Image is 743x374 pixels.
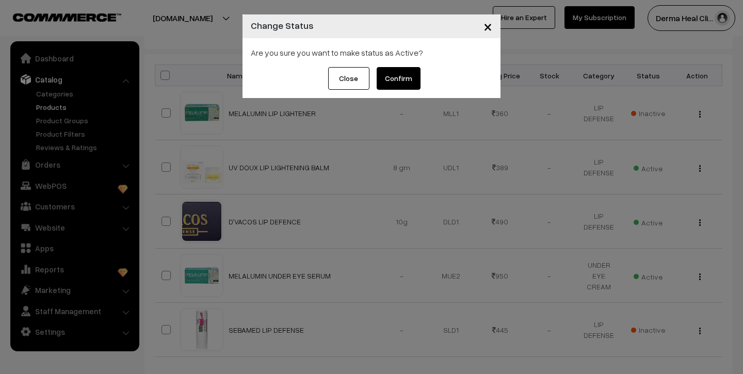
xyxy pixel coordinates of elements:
[475,10,500,42] button: Close
[251,19,314,32] h4: Change Status
[251,46,492,59] div: Are you sure you want to make status as Active?
[328,67,369,90] button: Close
[483,17,492,36] span: ×
[377,67,421,90] button: Confirm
